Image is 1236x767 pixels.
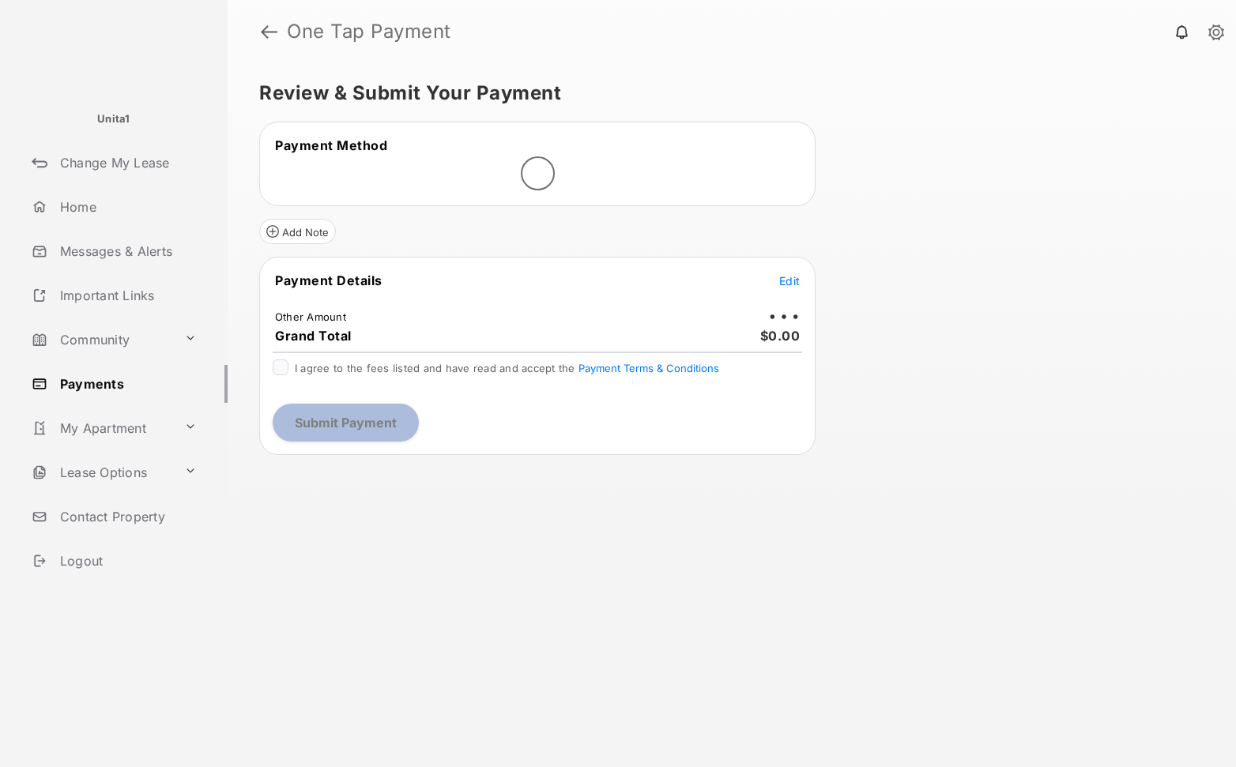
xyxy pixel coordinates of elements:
[273,404,419,442] button: Submit Payment
[275,273,382,288] span: Payment Details
[25,232,228,270] a: Messages & Alerts
[25,542,228,580] a: Logout
[274,310,347,324] td: Other Amount
[97,111,130,127] p: Unita1
[295,362,719,374] span: I agree to the fees listed and have read and accept the
[25,409,178,447] a: My Apartment
[25,321,178,359] a: Community
[287,22,451,41] strong: One Tap Payment
[779,274,800,288] span: Edit
[25,144,228,182] a: Change My Lease
[25,498,228,536] a: Contact Property
[275,328,352,344] span: Grand Total
[578,362,719,374] button: I agree to the fees listed and have read and accept the
[25,276,203,314] a: Important Links
[275,137,387,153] span: Payment Method
[25,365,228,403] a: Payments
[259,84,1192,103] h5: Review & Submit Your Payment
[25,188,228,226] a: Home
[25,453,178,491] a: Lease Options
[259,219,336,244] button: Add Note
[779,273,800,288] button: Edit
[760,328,801,344] span: $0.00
